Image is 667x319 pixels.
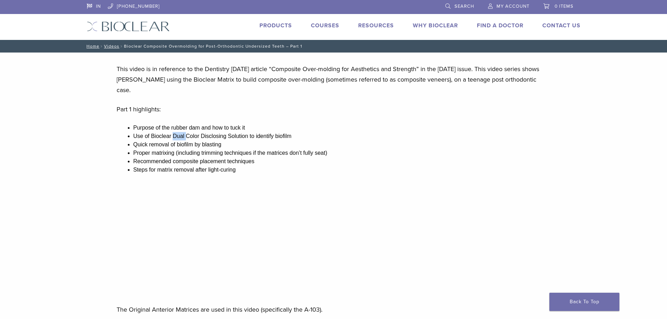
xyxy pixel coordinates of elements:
span: 0 items [555,4,574,9]
a: Contact Us [542,22,581,29]
a: Products [259,22,292,29]
a: Courses [311,22,339,29]
span: / [119,44,124,48]
li: Use of Bioclear Dual Color Disclosing Solution to identify biofilm [133,132,551,140]
li: Steps for matrix removal after light-curing [133,166,551,174]
a: Home [84,44,99,49]
p: This video is in reference to the Dentistry [DATE] article “Composite Over-molding for Aesthetics... [117,64,551,95]
li: Purpose of the rubber dam and how to tuck it [133,124,551,132]
a: Why Bioclear [413,22,458,29]
img: Bioclear [87,21,170,32]
span: Search [454,4,474,9]
nav: Bioclear Composite Overmolding for Post-Orthodontic Undersized Teeth – Part 1 [82,40,586,53]
a: Resources [358,22,394,29]
p: The Original Anterior Matrices are used in this video (specifically the A-103). [117,304,551,315]
li: Quick removal of biofilm by blasting [133,140,551,149]
a: Find A Doctor [477,22,523,29]
a: Back To Top [549,293,619,311]
p: Part 1 highlights: [117,104,551,115]
a: Videos [104,44,119,49]
span: My Account [496,4,529,9]
li: Proper matrixing (including trimming techniques if the matrices don’t fully seat) [133,149,551,157]
span: / [99,44,104,48]
li: Recommended composite placement techniques [133,157,551,166]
